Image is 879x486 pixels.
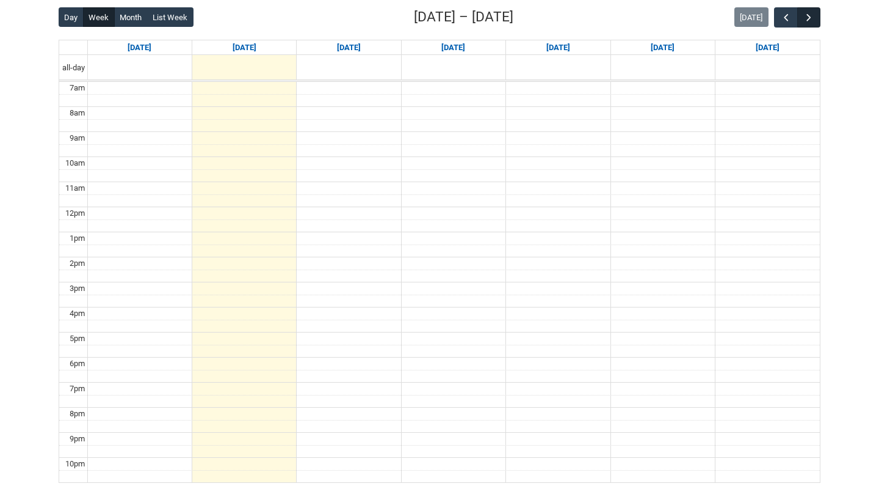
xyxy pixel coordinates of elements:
a: Go to September 8, 2025 [230,40,259,55]
button: [DATE] [734,7,769,27]
div: 5pm [67,333,87,345]
div: 8am [67,107,87,119]
a: Go to September 11, 2025 [544,40,573,55]
h2: [DATE] – [DATE] [414,7,513,28]
div: 3pm [67,282,87,295]
div: 6pm [67,358,87,370]
a: Go to September 13, 2025 [753,40,782,55]
button: Week [83,7,115,27]
button: Month [114,7,148,27]
div: 11am [63,182,87,194]
button: Day [59,7,84,27]
a: Go to September 10, 2025 [439,40,468,55]
div: 1pm [67,232,87,245]
span: all-day [60,62,87,74]
div: 10am [63,157,87,169]
div: 12pm [63,207,87,219]
div: 9pm [67,433,87,445]
button: Previous Week [774,7,797,28]
button: List Week [147,7,194,27]
div: 10pm [63,458,87,470]
div: 4pm [67,307,87,320]
div: 2pm [67,257,87,270]
a: Go to September 9, 2025 [335,40,363,55]
div: 9am [67,132,87,144]
a: Go to September 12, 2025 [648,40,677,55]
a: Go to September 7, 2025 [125,40,154,55]
div: 7am [67,82,87,94]
button: Next Week [797,7,820,28]
div: 7pm [67,383,87,395]
div: 8pm [67,408,87,420]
